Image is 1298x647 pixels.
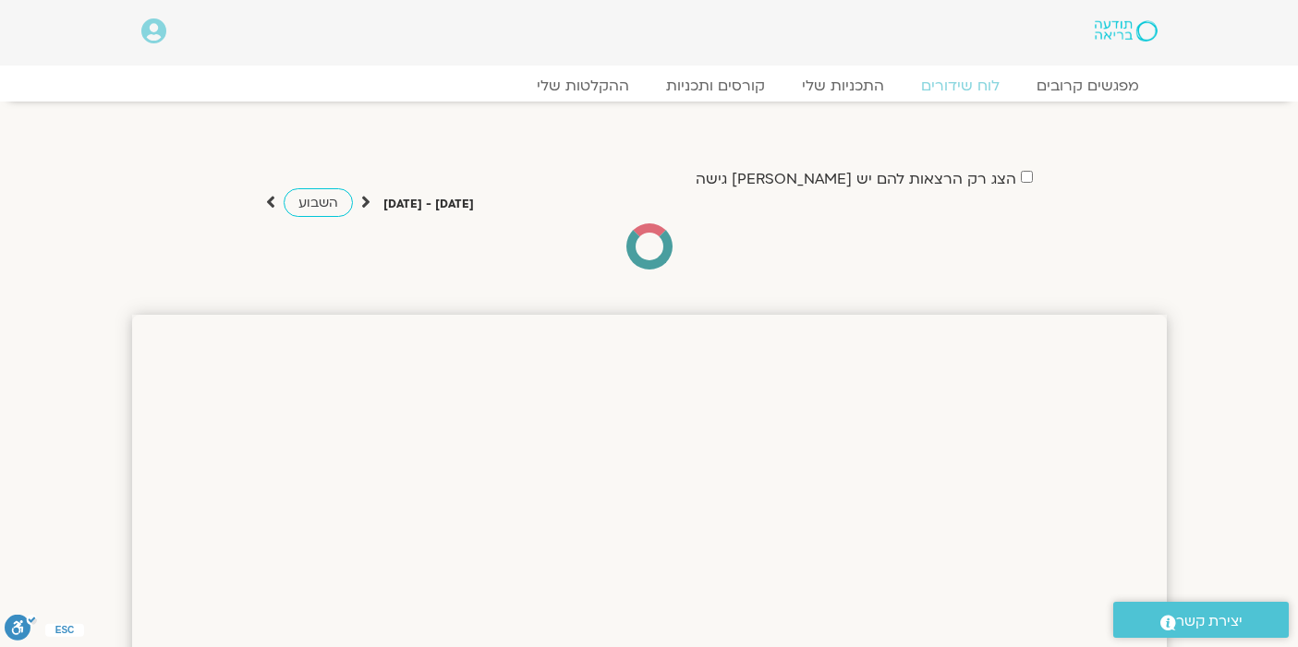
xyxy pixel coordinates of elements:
[141,77,1158,95] nav: Menu
[1018,77,1158,95] a: מפגשים קרובים
[518,77,648,95] a: ההקלטות שלי
[298,194,338,211] span: השבוע
[383,195,474,214] p: [DATE] - [DATE]
[1176,609,1243,634] span: יצירת קשר
[648,77,783,95] a: קורסים ותכניות
[903,77,1018,95] a: לוח שידורים
[696,171,1016,187] label: הצג רק הרצאות להם יש [PERSON_NAME] גישה
[284,188,353,217] a: השבוע
[783,77,903,95] a: התכניות שלי
[1113,602,1289,638] a: יצירת קשר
